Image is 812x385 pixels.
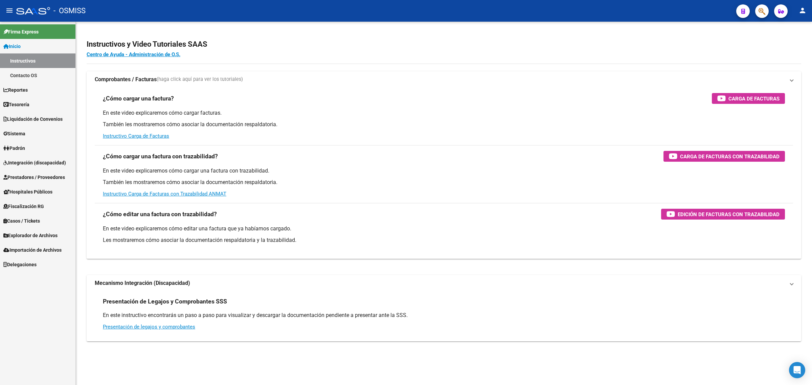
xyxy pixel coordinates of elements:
[95,76,157,83] strong: Comprobantes / Facturas
[103,209,217,219] h3: ¿Cómo editar una factura con trazabilidad?
[712,93,785,104] button: Carga de Facturas
[3,144,25,152] span: Padrón
[3,28,39,36] span: Firma Express
[103,121,785,128] p: También les mostraremos cómo asociar la documentación respaldatoria.
[3,86,28,94] span: Reportes
[87,51,180,58] a: Centro de Ayuda - Administración de O.S.
[3,261,37,268] span: Delegaciones
[678,210,780,219] span: Edición de Facturas con Trazabilidad
[663,151,785,162] button: Carga de Facturas con Trazabilidad
[103,179,785,186] p: También les mostraremos cómo asociar la documentación respaldatoria.
[3,159,66,166] span: Integración (discapacidad)
[103,191,226,197] a: Instructivo Carga de Facturas con Trazabilidad ANMAT
[3,217,40,225] span: Casos / Tickets
[87,38,801,51] h2: Instructivos y Video Tutoriales SAAS
[3,188,52,196] span: Hospitales Públicos
[3,43,21,50] span: Inicio
[87,88,801,259] div: Comprobantes / Facturas(haga click aquí para ver los tutoriales)
[3,174,65,181] span: Prestadores / Proveedores
[103,133,169,139] a: Instructivo Carga de Facturas
[103,312,785,319] p: En este instructivo encontrarás un paso a paso para visualizar y descargar la documentación pendi...
[789,362,805,378] div: Open Intercom Messenger
[103,236,785,244] p: Les mostraremos cómo asociar la documentación respaldatoria y la trazabilidad.
[87,291,801,341] div: Mecanismo Integración (Discapacidad)
[680,152,780,161] span: Carga de Facturas con Trazabilidad
[5,6,14,15] mat-icon: menu
[103,324,195,330] a: Presentación de legajos y comprobantes
[103,297,227,306] h3: Presentación de Legajos y Comprobantes SSS
[87,275,801,291] mat-expansion-panel-header: Mecanismo Integración (Discapacidad)
[728,94,780,103] span: Carga de Facturas
[3,232,58,239] span: Explorador de Archivos
[87,71,801,88] mat-expansion-panel-header: Comprobantes / Facturas(haga click aquí para ver los tutoriales)
[103,152,218,161] h3: ¿Cómo cargar una factura con trazabilidad?
[798,6,807,15] mat-icon: person
[3,101,29,108] span: Tesorería
[103,109,785,117] p: En este video explicaremos cómo cargar facturas.
[3,203,44,210] span: Fiscalización RG
[3,115,63,123] span: Liquidación de Convenios
[3,246,62,254] span: Importación de Archivos
[157,76,243,83] span: (haga click aquí para ver los tutoriales)
[53,3,86,18] span: - OSMISS
[103,167,785,175] p: En este video explicaremos cómo cargar una factura con trazabilidad.
[95,279,190,287] strong: Mecanismo Integración (Discapacidad)
[103,225,785,232] p: En este video explicaremos cómo editar una factura que ya habíamos cargado.
[3,130,25,137] span: Sistema
[661,209,785,220] button: Edición de Facturas con Trazabilidad
[103,94,174,103] h3: ¿Cómo cargar una factura?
